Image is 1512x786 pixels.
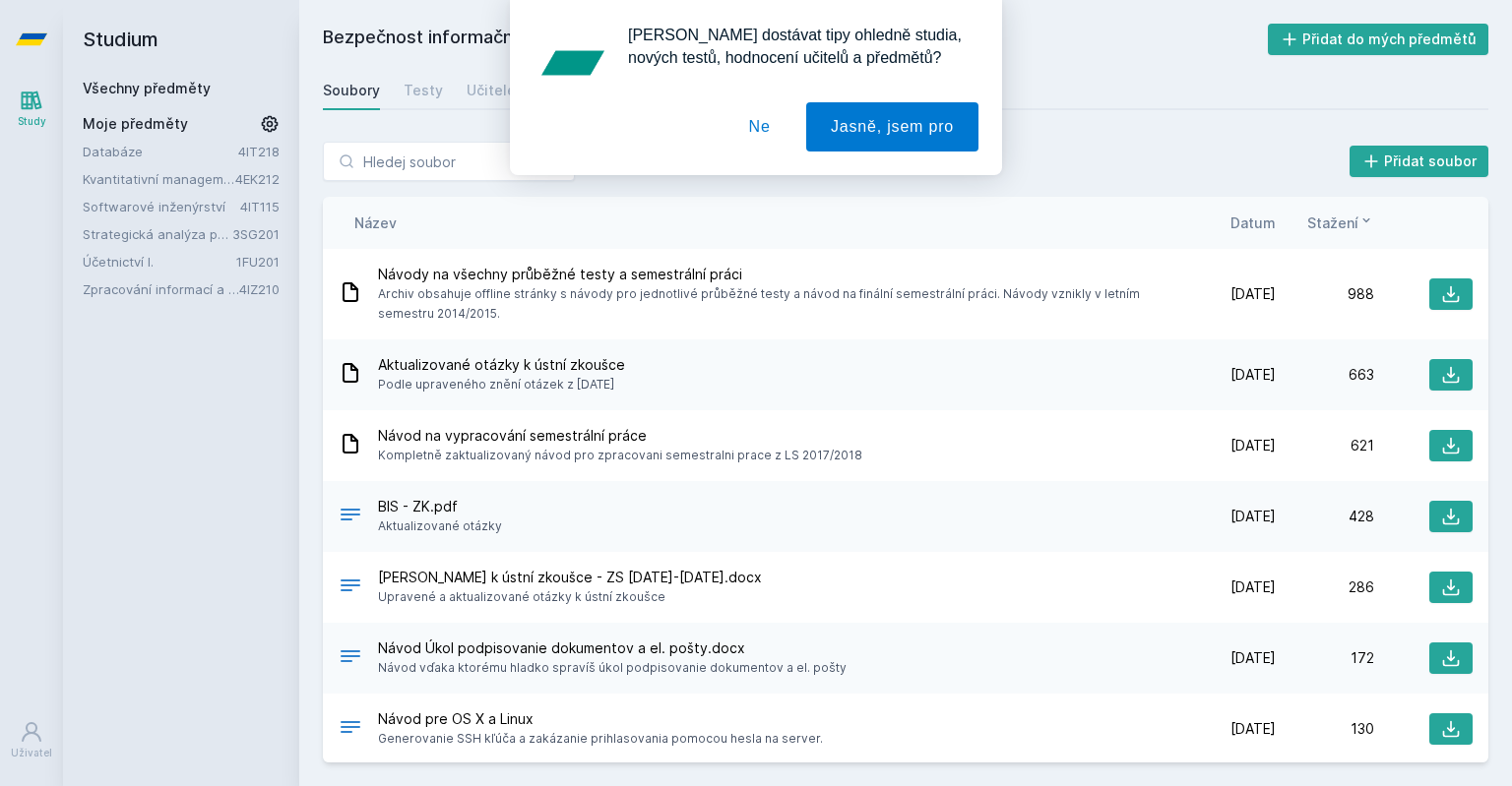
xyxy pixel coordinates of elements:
a: Strategická analýza pro informatiky a statistiky [83,224,232,244]
span: BIS - ZK.pdf [378,497,502,516]
div: 988 [1276,284,1374,304]
div: 130 [1276,719,1374,739]
div: 172 [1276,648,1374,668]
div: .DOCX [339,715,362,744]
button: Stažení [1307,212,1374,233]
div: DOCX [339,644,362,673]
div: [PERSON_NAME] dostávat tipy ohledně studia, nových testů, hodnocení učitelů a předmětů? [612,24,978,69]
div: 286 [1276,577,1374,597]
span: [DATE] [1230,436,1276,455]
span: Upravené a aktualizované otázky k ústní zkoušce [378,587,762,607]
div: 663 [1276,365,1374,385]
span: Kompletně zaktualizovaný návod pro zpracovani semestralni prace z LS 2017/2018 [378,446,862,465]
div: DOCX [339,574,362,602]
div: Uživatel [11,746,52,760]
a: 1FU201 [236,254,280,270]
span: Stažení [1307,212,1358,233]
span: [PERSON_NAME] k ústní zkoušce - ZS [DATE]-[DATE].docx [378,568,762,587]
span: Návod Úkol podpisovanie dokumentov a el. pošty.docx [378,638,847,658]
div: 621 [1276,436,1374,455]
button: Datum [1230,212,1276,233]
a: Uživatel [4,710,59,770]
a: 3SG201 [232,226,280,242]
img: notification icon [534,24,612,102]
a: 4IZ210 [239,281,280,297]
span: Aktualizované otázky [378,516,502,536]
span: Podle upraveného znění otázek z [DATE] [378,375,625,394]
span: [DATE] [1230,507,1276,526]
a: 4EK212 [235,171,280,187]
span: [DATE] [1230,648,1276,668]
span: [DATE] [1230,284,1276,304]
button: Jasně, jsem pro [806,102,978,151]
span: Archiv obsahuje offline stránky s návody pro jednotlivé průběžné testy a návod na finální semestr... [378,284,1169,324]
a: Kvantitativní management [83,169,235,189]
span: Návody na všechny průběžné testy a semestrální práci [378,265,1169,284]
span: [DATE] [1230,577,1276,597]
span: Návod vďaka ktorému hladko spravíš úkol podpisovanie dokumentov a el. pošty [378,658,847,678]
a: Softwarové inženýrství [83,197,240,216]
div: PDF [339,503,362,531]
span: Návod pre OS X a Linux [378,709,823,729]
span: Návod na vypracování semestrální práce [378,426,862,446]
span: Aktualizované otázky k ústní zkoušce [378,355,625,375]
span: [DATE] [1230,719,1276,739]
button: Název [354,212,397,233]
span: [DATE] [1230,365,1276,385]
span: Generovanie SSH kľúča a zakázanie prihlasovania pomocou hesla na server. [378,729,823,749]
a: 4IT115 [240,199,280,214]
a: Účetnictví I. [83,252,236,272]
div: 428 [1276,507,1374,526]
button: Ne [724,102,795,151]
a: Zpracování informací a znalostí [83,279,239,299]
